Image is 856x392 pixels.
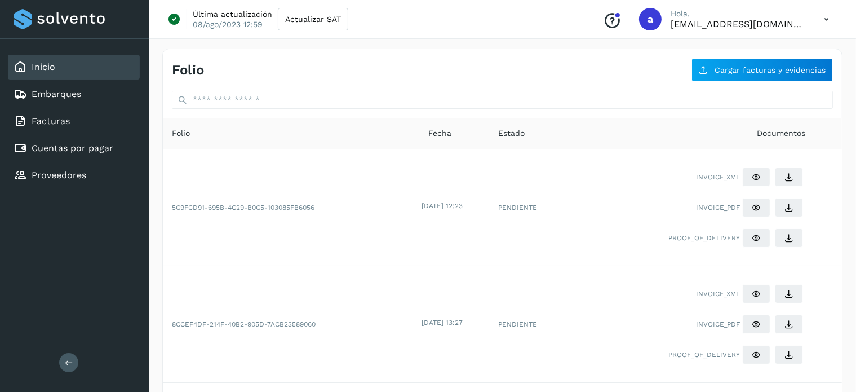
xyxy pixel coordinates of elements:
[489,266,576,383] td: PENDIENTE
[668,233,740,243] span: PROOF_OF_DELIVERY
[32,89,81,99] a: Embarques
[8,109,140,134] div: Facturas
[422,201,487,211] div: [DATE] 12:23
[32,61,55,72] a: Inicio
[422,318,487,328] div: [DATE] 13:27
[32,170,86,180] a: Proveedores
[498,127,525,139] span: Estado
[8,163,140,188] div: Proveedores
[172,127,190,139] span: Folio
[715,66,826,74] span: Cargar facturas y evidencias
[671,9,806,19] p: Hola,
[696,289,740,299] span: INVOICE_XML
[428,127,451,139] span: Fecha
[696,172,740,182] span: INVOICE_XML
[489,149,576,266] td: PENDIENTE
[172,62,204,78] h4: Folio
[285,15,341,23] span: Actualizar SAT
[8,82,140,107] div: Embarques
[8,136,140,161] div: Cuentas por pagar
[163,149,419,266] td: 5C9FCD91-695B-4C29-B0C5-103085FB6056
[193,19,263,29] p: 08/ago/2023 12:59
[696,202,740,213] span: INVOICE_PDF
[32,143,113,153] a: Cuentas por pagar
[668,350,740,360] span: PROOF_OF_DELIVERY
[163,266,419,383] td: 8CCEF4DF-214F-40B2-905D-7ACB23589060
[8,55,140,80] div: Inicio
[671,19,806,29] p: administracion@bigan.mx
[757,127,805,139] span: Documentos
[193,9,272,19] p: Última actualización
[32,116,70,126] a: Facturas
[696,319,740,329] span: INVOICE_PDF
[691,58,833,82] button: Cargar facturas y evidencias
[278,8,348,30] button: Actualizar SAT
